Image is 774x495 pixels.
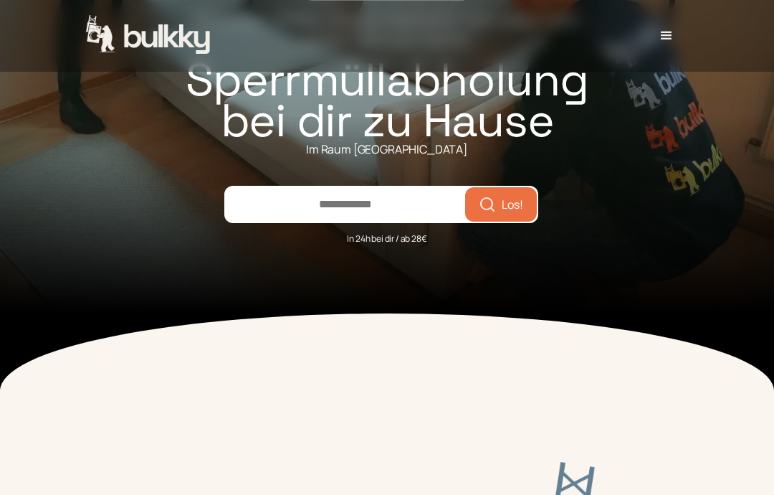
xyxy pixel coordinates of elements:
span: Los! [502,199,523,210]
div: In 24h bei dir / ab 28€ [347,223,426,247]
h1: Sperrmüllabholung bei dir zu Hause [181,60,593,142]
div: Im Raum [GEOGRAPHIC_DATA] [306,142,468,157]
div: menu [645,14,688,57]
button: Los! [468,190,534,219]
a: home [86,15,212,57]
